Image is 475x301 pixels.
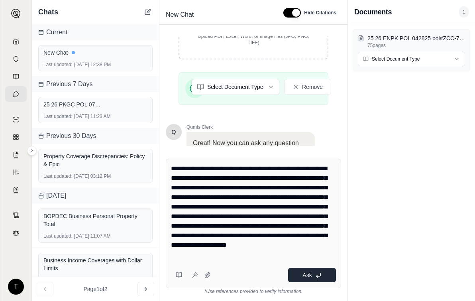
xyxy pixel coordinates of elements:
[5,164,27,180] a: Custom Report
[38,6,58,18] span: Chats
[163,8,274,21] div: Edit Title
[5,182,27,198] a: Coverage Table
[43,233,73,239] span: Last updated:
[27,146,37,155] button: Expand sidebar
[143,7,153,17] button: New Chat
[43,113,147,120] div: [DATE] 11:23 AM
[43,173,147,179] div: [DATE] 03:12 PM
[172,128,176,136] span: Hello
[354,6,392,18] h3: Documents
[32,76,159,92] div: Previous 7 Days
[5,225,27,241] a: Legal Search Engine
[284,79,331,95] button: Remove
[192,33,315,46] p: Upload PDF, Excel, Word, or image files (JPG, PNG, TIFF)
[5,33,27,49] a: Home
[302,272,312,278] span: Ask
[367,42,465,49] p: 75 pages
[5,86,27,102] a: Chat
[163,8,197,21] span: New Chat
[32,24,159,40] div: Current
[459,6,469,18] span: 1
[84,285,108,293] span: Page 1 of 2
[43,100,103,108] span: 25 26 PKGC POL 070125 Renewal S 2577533.pdf
[193,138,308,167] p: Great! Now you can ask any question about this document or select an option below.
[8,279,24,295] div: T
[43,61,147,68] div: [DATE] 12:38 PM
[43,61,73,68] span: Last updated:
[166,288,341,295] div: *Use references provided to verify information.
[43,256,147,272] div: Business Income Coverages with Dollar Limits
[5,112,27,128] a: Single Policy
[5,207,27,223] a: Contract Analysis
[32,128,159,144] div: Previous 30 Days
[358,34,465,49] button: 25 26 ENPK POL 042825 pol#ZCC-71N87878-25-SK.pdf75pages
[5,69,27,85] a: Prompt Library
[32,188,159,204] div: [DATE]
[43,173,73,179] span: Last updated:
[5,51,27,67] a: Documents Vault
[5,147,27,163] a: Claim Coverage
[43,49,147,57] div: New Chat
[43,152,147,168] div: Property Coverage Discrepancies: Policy & Epic
[288,268,336,282] button: Ask
[11,9,21,18] img: Expand sidebar
[367,34,465,42] p: 25 26 ENPK POL 042825 pol#ZCC-71N87878-25-SK.pdf
[43,212,147,228] div: BOPDEC Business Personal Property Total
[8,6,24,22] button: Expand sidebar
[43,113,73,120] span: Last updated:
[186,124,315,130] span: Qumis Clerk
[5,129,27,145] a: Policy Comparisons
[304,10,336,16] span: Hide Citations
[43,233,147,239] div: [DATE] 11:07 AM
